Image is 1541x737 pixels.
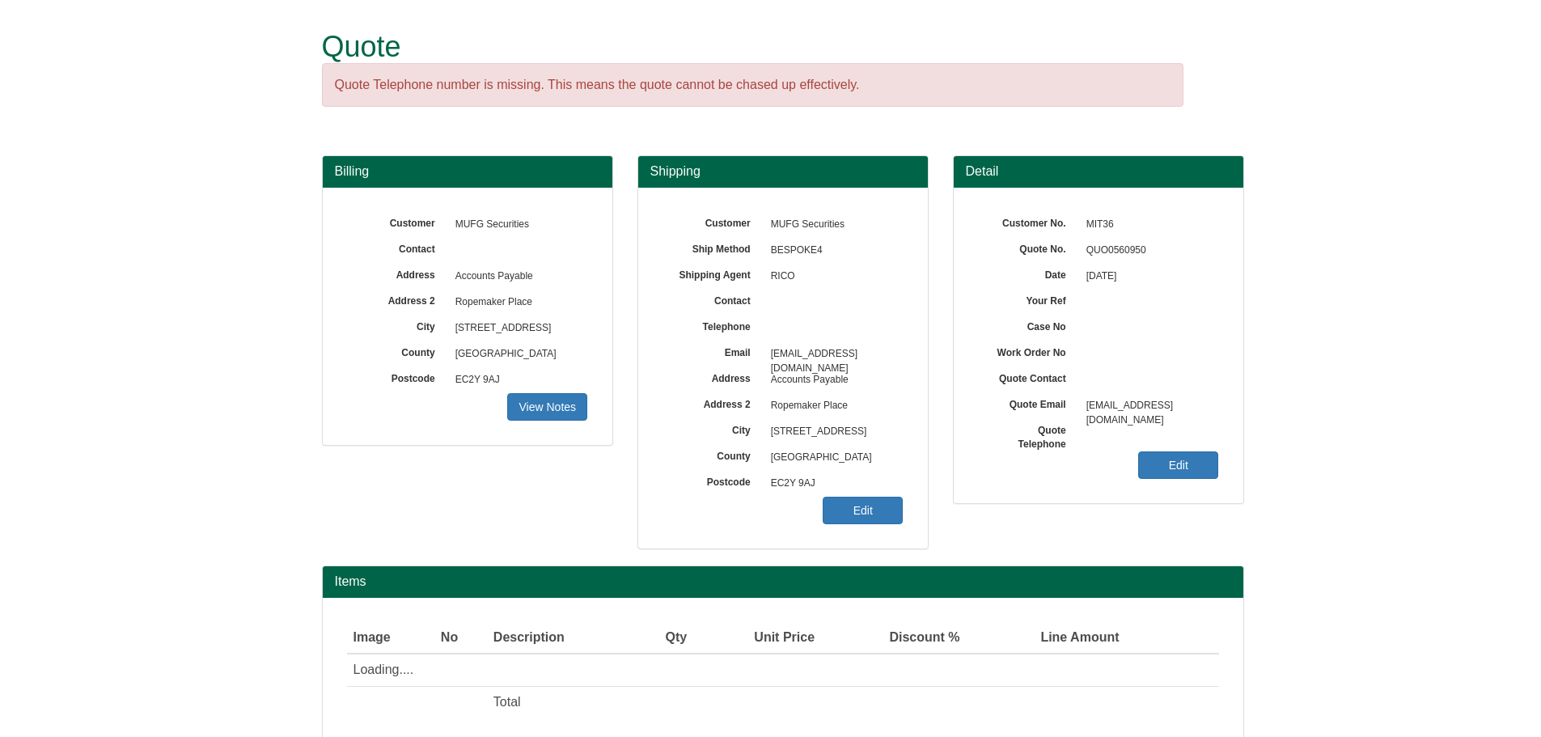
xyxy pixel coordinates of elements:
td: Total [487,687,633,718]
span: MUFG Securities [763,212,904,238]
span: EC2Y 9AJ [763,471,904,497]
span: [GEOGRAPHIC_DATA] [763,445,904,471]
span: QUO0560950 [1078,238,1219,264]
label: Telephone [663,316,763,334]
label: Postcode [663,471,763,489]
span: Ropemaker Place [763,393,904,419]
a: View Notes [507,393,587,421]
td: Loading.... [347,654,1126,686]
span: [DATE] [1078,264,1219,290]
span: BESPOKE4 [763,238,904,264]
th: Discount % [821,622,967,654]
label: Contact [663,290,763,308]
span: Accounts Payable [447,264,588,290]
span: Ropemaker Place [447,290,588,316]
label: Address [347,264,447,282]
span: [GEOGRAPHIC_DATA] [447,341,588,367]
label: Date [978,264,1078,282]
th: Line Amount [967,622,1126,654]
label: Quote Telephone [978,419,1078,451]
div: Quote Telephone number is missing. This means the quote cannot be chased up effectively. [322,63,1183,108]
th: Unit Price [693,622,821,654]
th: Qty [633,622,693,654]
label: Customer No. [978,212,1078,231]
span: [EMAIL_ADDRESS][DOMAIN_NAME] [763,341,904,367]
h3: Billing [335,164,600,179]
label: Address 2 [347,290,447,308]
label: Address 2 [663,393,763,412]
h3: Detail [966,164,1231,179]
label: Shipping Agent [663,264,763,282]
th: Image [347,622,434,654]
th: Description [487,622,633,654]
label: Your Ref [978,290,1078,308]
h2: Items [335,574,1231,589]
label: Case No [978,316,1078,334]
label: Quote Email [978,393,1078,412]
label: County [663,445,763,464]
a: Edit [823,497,903,524]
span: [STREET_ADDRESS] [447,316,588,341]
span: MIT36 [1078,212,1219,238]
label: Address [663,367,763,386]
label: City [347,316,447,334]
h3: Shipping [650,164,916,179]
h1: Quote [322,31,1183,63]
label: Customer [347,212,447,231]
label: Quote Contact [978,367,1078,386]
span: Accounts Payable [763,367,904,393]
span: [STREET_ADDRESS] [763,419,904,445]
label: Work Order No [978,341,1078,360]
label: Quote No. [978,238,1078,256]
label: Ship Method [663,238,763,256]
label: County [347,341,447,360]
a: Edit [1138,451,1218,479]
label: Customer [663,212,763,231]
span: [EMAIL_ADDRESS][DOMAIN_NAME] [1078,393,1219,419]
label: Postcode [347,367,447,386]
th: No [434,622,487,654]
span: EC2Y 9AJ [447,367,588,393]
label: Email [663,341,763,360]
span: MUFG Securities [447,212,588,238]
label: Contact [347,238,447,256]
span: RICO [763,264,904,290]
label: City [663,419,763,438]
